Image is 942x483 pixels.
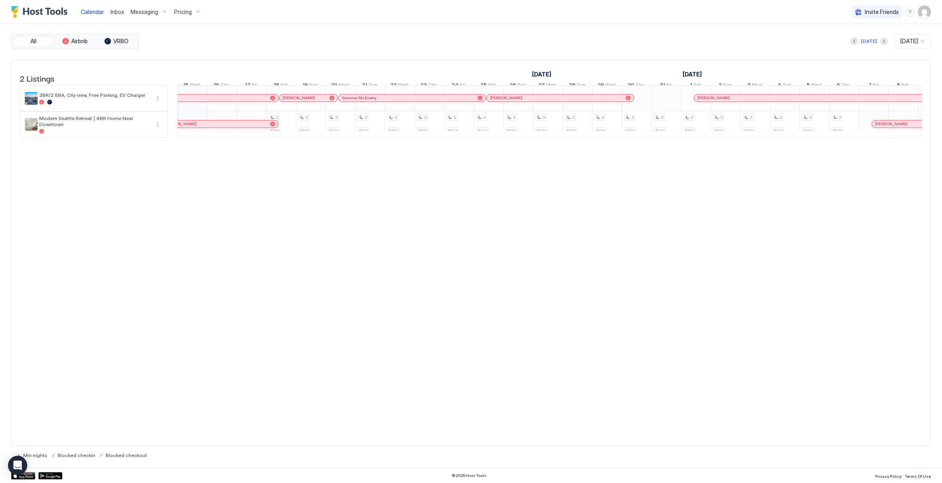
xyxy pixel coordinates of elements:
span: $180 [537,128,546,134]
div: menu [153,94,163,103]
span: © 2025 Host Tools [452,473,486,478]
span: 26 [510,82,516,90]
span: 3BR/2.5BA, City view, Free Parking, EV Charger [39,92,150,98]
a: November 4, 2025 [775,80,793,92]
span: 19 [303,82,308,90]
a: Google Play Store [38,472,62,479]
span: Fri [251,82,257,90]
span: Thu [428,82,437,90]
a: Terms Of Use [905,471,931,480]
span: 3 [602,115,604,120]
span: 8 [897,82,900,90]
span: Sun [723,82,732,90]
div: App Store [11,472,35,479]
button: Previous month [850,37,858,45]
span: 15 [183,82,189,90]
span: Calendar [81,8,104,15]
button: More options [153,94,163,103]
span: $180 [566,128,576,134]
span: Thu [841,82,850,90]
a: November 3, 2025 [745,80,764,92]
span: $244 [448,128,458,134]
a: October 31, 2025 [658,80,674,92]
span: 3 [424,115,426,120]
span: 2 [839,115,841,120]
span: Sat [901,82,909,90]
span: $180 [507,128,516,134]
span: Blocked checkin [58,452,95,458]
span: 3 [513,115,515,120]
span: 2 [305,115,308,120]
span: [PERSON_NAME] [697,95,730,100]
div: tab-group [11,34,139,49]
a: October 26, 2025 [508,80,528,92]
a: October 1, 2025 [530,68,553,80]
a: November 2, 2025 [717,80,734,92]
span: 2 [719,82,722,90]
span: 21 [362,82,367,90]
span: 2 [750,115,752,120]
span: $180 [418,128,428,134]
span: Sun [309,82,318,90]
span: Sun [517,82,526,90]
span: $180 [833,128,842,134]
span: 18 [274,82,279,90]
span: $242 [478,128,487,134]
span: 3 [572,115,574,120]
a: November 8, 2025 [895,80,911,92]
a: October 23, 2025 [418,80,439,92]
span: 2 [276,115,278,120]
span: $180 [329,128,339,134]
span: Sat [488,82,496,90]
span: 20 [331,82,337,90]
span: $180 [774,128,783,134]
a: November 1, 2025 [681,68,704,80]
a: October 29, 2025 [596,80,618,92]
button: Next month [880,37,888,45]
span: $180 [744,128,753,134]
a: October 30, 2025 [626,80,647,92]
span: Pricing [174,8,192,16]
span: 27 [538,82,545,90]
span: [PERSON_NAME] [875,121,908,126]
span: Blocked checkout [106,452,147,458]
span: 25 [480,82,487,90]
span: Wed [811,82,821,90]
a: November 6, 2025 [835,80,852,92]
span: Fri [460,82,465,90]
span: $209 [922,128,932,134]
a: October 15, 2025 [181,80,202,92]
span: 3 [631,115,634,120]
span: Tue [368,82,377,90]
a: October 28, 2025 [567,80,587,92]
span: Min nights [23,452,47,458]
span: $180 [715,128,724,134]
button: [DATE] [860,36,878,46]
span: Fri [666,82,672,90]
span: $180 [300,128,309,134]
span: [DATE] [900,38,918,45]
span: 3 [394,115,397,120]
span: 3 [483,115,486,120]
span: 16 [214,82,219,90]
a: November 1, 2025 [688,80,703,92]
span: Sat [693,82,701,90]
a: October 16, 2025 [212,80,231,92]
span: $180 [803,128,813,134]
span: 2 [335,115,337,120]
span: Wed [398,82,408,90]
div: listing image [25,118,38,131]
div: Host Tools Logo [11,6,71,18]
span: 17 [245,82,250,90]
span: 3 [454,115,456,120]
a: October 22, 2025 [388,80,410,92]
span: 2 [720,115,723,120]
span: 3 [747,82,751,90]
a: October 21, 2025 [360,80,379,92]
span: [PERSON_NAME] [490,95,522,100]
div: Open Intercom Messenger [8,456,27,475]
span: Invite Friends [865,8,899,16]
span: 2 Listings [20,72,54,84]
span: 24 [452,82,458,90]
span: Wed [605,82,616,90]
